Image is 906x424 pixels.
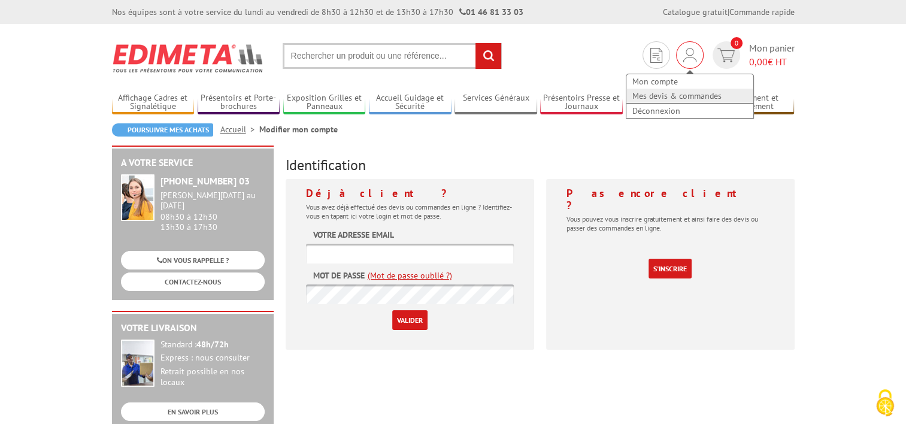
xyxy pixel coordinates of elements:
[259,123,338,135] li: Modifier mon compte
[198,93,280,113] a: Présentoirs et Porte-brochures
[663,7,728,17] a: Catalogue gratuit
[475,43,501,69] input: rechercher
[626,104,753,118] a: Déconnexion
[626,89,753,103] a: Mes devis & commandes
[650,48,662,63] img: devis rapide
[368,269,452,281] a: (Mot de passe oublié ?)
[121,323,265,334] h2: Votre livraison
[663,6,795,18] div: |
[454,93,537,113] a: Services Généraux
[160,367,265,388] div: Retrait possible en nos locaux
[626,74,753,89] a: Mon compte
[392,310,428,330] input: Valider
[121,340,154,387] img: widget-livraison.jpg
[369,93,452,113] a: Accueil Guidage et Sécurité
[749,55,795,69] span: € HT
[196,339,229,350] strong: 48h/72h
[121,174,154,221] img: widget-service.jpg
[160,353,265,364] div: Express : nous consulter
[112,6,523,18] div: Nos équipes sont à votre service du lundi au vendredi de 8h30 à 12h30 et de 13h30 à 17h30
[286,158,795,173] h3: Identification
[749,56,768,68] span: 0,00
[306,187,514,199] h4: Déjà client ?
[749,41,795,69] span: Mon panier
[710,41,795,69] a: devis rapide 0 Mon panier 0,00€ HT
[160,175,250,187] strong: [PHONE_NUMBER] 03
[121,272,265,291] a: CONTACTEZ-NOUS
[306,202,514,220] p: Vous avez déjà effectué des devis ou commandes en ligne ? Identifiez-vous en tapant ici votre log...
[731,37,743,49] span: 0
[283,43,502,69] input: Rechercher un produit ou une référence...
[540,93,623,113] a: Présentoirs Presse et Journaux
[717,49,735,62] img: devis rapide
[313,229,394,241] label: Votre adresse email
[870,388,900,418] img: Cookies (fenêtre modale)
[112,123,213,137] a: Poursuivre mes achats
[283,93,366,113] a: Exposition Grilles et Panneaux
[566,214,774,232] p: Vous pouvez vous inscrire gratuitement et ainsi faire des devis ou passer des commandes en ligne.
[160,190,265,232] div: 08h30 à 12h30 13h30 à 17h30
[864,383,906,424] button: Cookies (fenêtre modale)
[121,402,265,421] a: EN SAVOIR PLUS
[676,41,704,69] div: Mon compte Mes devis & commandes Déconnexion
[112,36,265,80] img: Edimeta
[313,269,365,281] label: Mot de passe
[160,340,265,350] div: Standard :
[649,259,692,278] a: S'inscrire
[220,124,259,135] a: Accueil
[683,48,696,62] img: devis rapide
[121,251,265,269] a: ON VOUS RAPPELLE ?
[729,7,795,17] a: Commande rapide
[121,158,265,168] h2: A votre service
[112,93,195,113] a: Affichage Cadres et Signalétique
[459,7,523,17] strong: 01 46 81 33 03
[566,187,774,211] h4: Pas encore client ?
[160,190,265,211] div: [PERSON_NAME][DATE] au [DATE]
